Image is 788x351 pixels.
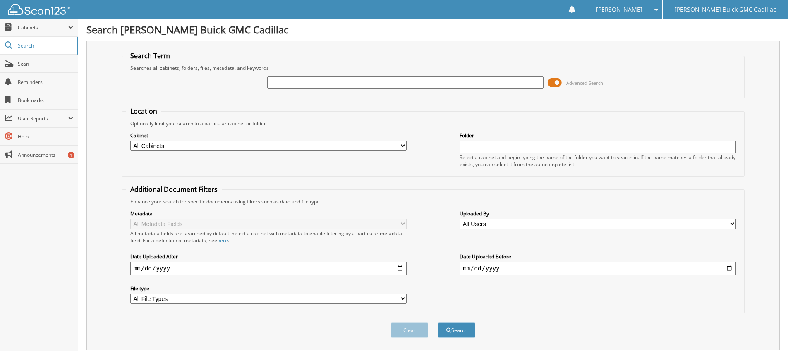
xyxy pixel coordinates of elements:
[460,210,736,217] label: Uploaded By
[391,322,428,338] button: Clear
[126,64,740,72] div: Searches all cabinets, folders, files, metadata, and keywords
[126,120,740,127] div: Optionally limit your search to a particular cabinet or folder
[438,322,475,338] button: Search
[675,7,776,12] span: [PERSON_NAME] Buick GMC Cadillac
[126,185,222,194] legend: Additional Document Filters
[130,285,407,292] label: File type
[460,262,736,275] input: end
[130,262,407,275] input: start
[18,24,68,31] span: Cabinets
[126,51,174,60] legend: Search Term
[747,311,788,351] iframe: Chat Widget
[18,60,74,67] span: Scan
[460,253,736,260] label: Date Uploaded Before
[18,151,74,158] span: Announcements
[18,79,74,86] span: Reminders
[126,107,161,116] legend: Location
[86,23,780,36] h1: Search [PERSON_NAME] Buick GMC Cadillac
[126,198,740,205] div: Enhance your search for specific documents using filters such as date and file type.
[130,132,407,139] label: Cabinet
[130,253,407,260] label: Date Uploaded After
[566,80,603,86] span: Advanced Search
[18,133,74,140] span: Help
[596,7,642,12] span: [PERSON_NAME]
[8,4,70,15] img: scan123-logo-white.svg
[68,152,74,158] div: 1
[130,210,407,217] label: Metadata
[130,230,407,244] div: All metadata fields are searched by default. Select a cabinet with metadata to enable filtering b...
[18,42,72,49] span: Search
[460,154,736,168] div: Select a cabinet and begin typing the name of the folder you want to search in. If the name match...
[460,132,736,139] label: Folder
[18,97,74,104] span: Bookmarks
[18,115,68,122] span: User Reports
[217,237,228,244] a: here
